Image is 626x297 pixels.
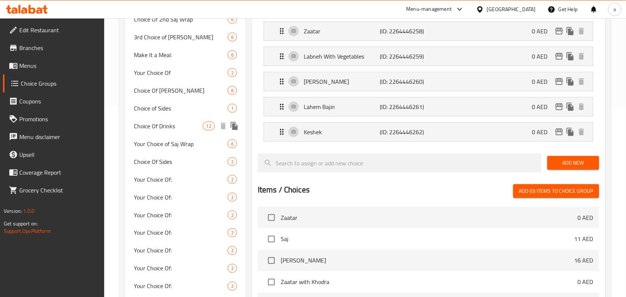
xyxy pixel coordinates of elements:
[228,52,237,59] span: 6
[228,34,237,41] span: 6
[203,122,215,131] div: Choices
[228,141,237,148] span: 6
[519,187,593,196] span: Add (0) items to choice group
[264,47,593,66] div: Expand
[281,213,578,222] span: Zaatar
[576,101,587,112] button: delete
[380,77,431,86] p: (ID: 2264446260)
[125,46,246,64] div: Make It a Meal:6
[554,126,565,138] button: edit
[264,98,593,116] div: Expand
[19,61,99,70] span: Menus
[380,102,431,111] p: (ID: 2264446261)
[565,101,576,112] button: duplicate
[125,242,246,260] div: Your Choice Of:2
[3,110,105,128] a: Promotions
[576,51,587,62] button: delete
[134,228,228,237] span: Your Choice Of:
[228,158,237,165] span: 2
[125,28,246,46] div: 3rd Choice of [PERSON_NAME]6
[125,64,246,82] div: Your Choice Of2
[4,226,51,236] a: Support.OpsPlatform
[125,188,246,206] div: Your Choice Of:2
[23,206,34,216] span: 1.0.0
[228,265,237,272] span: 2
[578,278,593,287] p: 0 AED
[532,128,554,136] p: 0 AED
[258,184,310,195] h2: Items / Choices
[613,5,616,13] span: a
[134,211,228,220] span: Your Choice Of:
[3,181,105,199] a: Grocery Checklist
[3,128,105,146] a: Menu disclaimer
[218,121,229,132] button: delete
[19,168,99,177] span: Coverage Report
[554,76,565,87] button: edit
[554,51,565,62] button: edit
[228,230,237,237] span: 2
[125,82,246,99] div: Choice Of [PERSON_NAME]6
[264,210,279,225] span: Select choice
[203,123,214,130] span: 12
[380,52,431,61] p: (ID: 2264446259)
[134,86,228,95] span: Choice Of [PERSON_NAME]
[532,27,554,36] p: 0 AED
[565,126,576,138] button: duplicate
[380,27,431,36] p: (ID: 2264446258)
[576,26,587,37] button: delete
[228,211,237,220] div: Choices
[19,132,99,141] span: Menu disclaimer
[258,19,599,44] li: Expand
[4,206,22,216] span: Version:
[574,235,593,244] p: 11 AED
[228,193,237,202] div: Choices
[125,117,246,135] div: Choice Of Drinks12deleteduplicate
[228,15,237,24] div: Choices
[19,115,99,123] span: Promotions
[264,123,593,141] div: Expand
[228,247,237,254] span: 2
[3,75,105,92] a: Choice Groups
[21,79,99,88] span: Choice Groups
[578,213,593,222] p: 0 AED
[125,99,246,117] div: Choice of Sides1
[565,51,576,62] button: duplicate
[3,146,105,164] a: Upsell
[264,231,279,247] span: Select choice
[3,39,105,57] a: Branches
[406,5,452,14] div: Menu-management
[576,76,587,87] button: delete
[304,77,380,86] p: [PERSON_NAME]
[19,43,99,52] span: Branches
[19,150,99,159] span: Upsell
[228,157,237,166] div: Choices
[547,156,599,170] button: Add New
[281,256,574,265] span: [PERSON_NAME]
[125,260,246,277] div: Your Choice Of:2
[134,104,228,113] span: Choice of Sides
[264,253,279,268] span: Select choice
[19,186,99,195] span: Grocery Checklist
[228,176,237,183] span: 2
[125,135,246,153] div: Your Choice of Saj Wrap6
[304,102,380,111] p: Lahem Bajin
[228,16,237,23] span: 6
[134,157,228,166] span: Choice Of Sides
[228,194,237,201] span: 2
[532,52,554,61] p: 0 AED
[134,122,202,131] span: Choice Of Drinks
[19,97,99,106] span: Coupons
[576,126,587,138] button: delete
[281,235,574,244] span: Saj
[264,72,593,91] div: Expand
[513,184,599,198] button: Add (0) items to choice group
[258,44,599,69] li: Expand
[258,119,599,145] li: Expand
[125,10,246,28] div: Choice Of 2nd Saj Wrap6
[134,246,228,255] span: Your Choice Of:
[228,105,237,112] span: 1
[3,57,105,75] a: Menus
[565,76,576,87] button: duplicate
[134,33,228,42] span: 3rd Choice of [PERSON_NAME]
[228,246,237,255] div: Choices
